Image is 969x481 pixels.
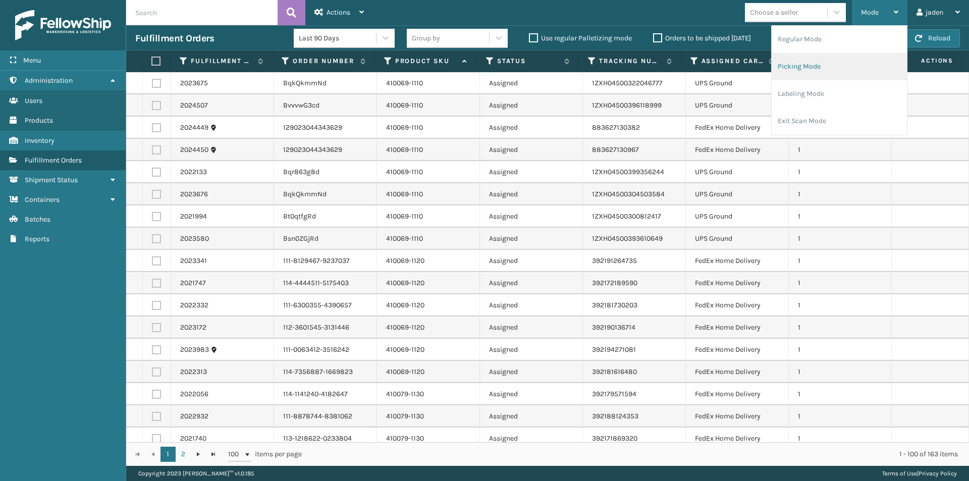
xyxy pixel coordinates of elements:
[138,466,254,481] p: Copyright 2023 [PERSON_NAME]™ v 1.0.185
[480,427,583,450] td: Assigned
[789,250,892,272] td: 1
[386,412,424,420] a: 410079-1130
[386,190,423,198] a: 410069-1110
[25,96,42,105] span: Users
[180,367,207,377] a: 2022313
[274,72,377,94] td: BqkQkmmNd
[592,367,637,376] a: 392181616480
[686,139,789,161] td: FedEx Home Delivery
[180,123,208,133] a: 2024449
[480,72,583,94] td: Assigned
[480,272,583,294] td: Assigned
[180,323,206,333] a: 2023172
[274,339,377,361] td: 111-0063412-3516242
[480,294,583,316] td: Assigned
[772,80,907,108] li: Labeling Mode
[180,100,208,111] a: 2024507
[789,228,892,250] td: 1
[497,57,559,66] label: Status
[686,316,789,339] td: FedEx Home Delivery
[686,94,789,117] td: UPS Ground
[274,228,377,250] td: Bsn0ZGjRd
[25,116,53,125] span: Products
[592,79,663,87] a: 1ZXH04500322046777
[274,294,377,316] td: 111-6300355-4390657
[180,145,208,155] a: 2024450
[789,139,892,161] td: 1
[789,205,892,228] td: 1
[789,161,892,183] td: 1
[480,94,583,117] td: Assigned
[480,405,583,427] td: Assigned
[274,405,377,427] td: 111-8878744-8381062
[274,427,377,450] td: 113-1218622-0233804
[386,212,423,221] a: 410069-1110
[772,26,907,53] li: Regular Mode
[653,34,751,42] label: Orders to be shipped [DATE]
[386,145,423,154] a: 410069-1110
[386,279,424,287] a: 410069-1120
[194,450,202,458] span: Go to the next page
[206,447,221,462] a: Go to the last page
[299,33,377,43] div: Last 90 Days
[386,123,423,132] a: 410069-1110
[480,139,583,161] td: Assigned
[25,136,55,145] span: Inventory
[592,390,636,398] a: 392179571594
[686,383,789,405] td: FedEx Home Delivery
[191,57,253,66] label: Fulfillment Order Id
[592,345,636,354] a: 392194271081
[919,470,957,477] a: Privacy Policy
[25,156,82,165] span: Fulfillment Orders
[180,167,207,177] a: 2022133
[180,389,208,399] a: 2022056
[386,434,424,443] a: 410079-1130
[686,427,789,450] td: FedEx Home Delivery
[789,339,892,361] td: 1
[686,183,789,205] td: UPS Ground
[480,250,583,272] td: Assigned
[592,145,639,154] a: 883627130967
[274,250,377,272] td: 111-8129467-9237037
[274,316,377,339] td: 112-3601545-3131446
[274,161,377,183] td: Bqr863g8d
[180,300,208,310] a: 2022332
[480,117,583,139] td: Assigned
[180,434,206,444] a: 2021740
[274,183,377,205] td: BqkQkmmNd
[686,339,789,361] td: FedEx Home Delivery
[228,449,243,459] span: 100
[160,447,176,462] a: 1
[480,205,583,228] td: Assigned
[180,211,207,222] a: 2021994
[789,183,892,205] td: 1
[180,78,208,88] a: 2023675
[293,57,355,66] label: Order Number
[888,52,959,69] span: Actions
[772,53,907,80] li: Picking Mode
[228,447,302,462] span: items per page
[274,205,377,228] td: Bt0qtfgRd
[480,316,583,339] td: Assigned
[592,323,635,332] a: 392190136714
[15,10,111,40] img: logo
[209,450,218,458] span: Go to the last page
[789,316,892,339] td: 1
[480,161,583,183] td: Assigned
[25,76,73,85] span: Administration
[750,7,798,18] div: Choose a seller
[480,383,583,405] td: Assigned
[180,411,208,421] a: 2022932
[592,434,637,443] a: 392171869320
[592,123,640,132] a: 883627130382
[686,272,789,294] td: FedEx Home Delivery
[592,412,638,420] a: 392188124353
[592,279,637,287] a: 392172189590
[686,405,789,427] td: FedEx Home Delivery
[599,57,661,66] label: Tracking Number
[592,234,663,243] a: 1ZXH04500393610649
[789,272,892,294] td: 1
[480,183,583,205] td: Assigned
[274,94,377,117] td: BvvvwG3cd
[686,361,789,383] td: FedEx Home Delivery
